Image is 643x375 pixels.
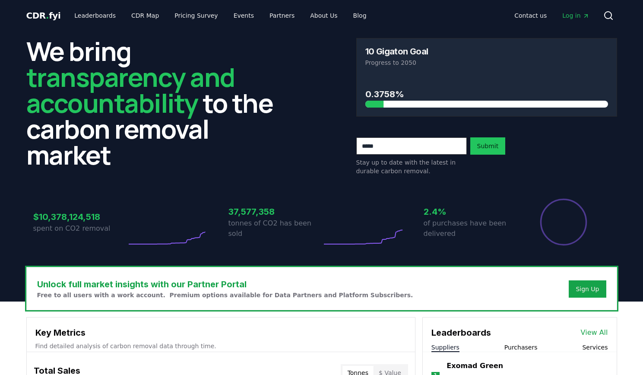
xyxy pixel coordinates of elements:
[46,10,49,21] span: .
[124,8,166,23] a: CDR Map
[539,198,588,246] div: Percentage of sales delivered
[504,343,538,352] button: Purchasers
[26,38,287,168] h2: We bring to the carbon removal market
[35,326,406,339] h3: Key Metrics
[507,8,596,23] nav: Main
[263,8,301,23] a: Partners
[227,8,261,23] a: Events
[569,280,606,298] button: Sign Up
[447,361,503,371] a: Exomad Green
[37,291,413,299] p: Free to all users with a work account. Premium options available for Data Partners and Platform S...
[346,8,374,23] a: Blog
[26,59,235,121] span: transparency and accountability
[365,88,608,101] h3: 0.3758%
[26,10,61,22] a: CDR.fyi
[424,205,517,218] h3: 2.4%
[37,278,413,291] h3: Unlock full market insights with our Partner Portal
[582,343,608,352] button: Services
[365,47,428,56] h3: 10 Gigaton Goal
[303,8,344,23] a: About Us
[581,327,608,338] a: View All
[26,10,61,21] span: CDR fyi
[33,210,127,223] h3: $10,378,124,518
[431,343,459,352] button: Suppliers
[507,8,554,23] a: Contact us
[356,158,467,175] p: Stay up to date with the latest in durable carbon removal.
[470,137,506,155] button: Submit
[555,8,596,23] a: Log in
[228,205,322,218] h3: 37,577,358
[168,8,225,23] a: Pricing Survey
[67,8,123,23] a: Leaderboards
[35,342,406,350] p: Find detailed analysis of carbon removal data through time.
[562,11,589,20] span: Log in
[67,8,373,23] nav: Main
[33,223,127,234] p: spent on CO2 removal
[576,285,599,293] a: Sign Up
[228,218,322,239] p: tonnes of CO2 has been sold
[424,218,517,239] p: of purchases have been delivered
[431,326,491,339] h3: Leaderboards
[365,58,608,67] p: Progress to 2050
